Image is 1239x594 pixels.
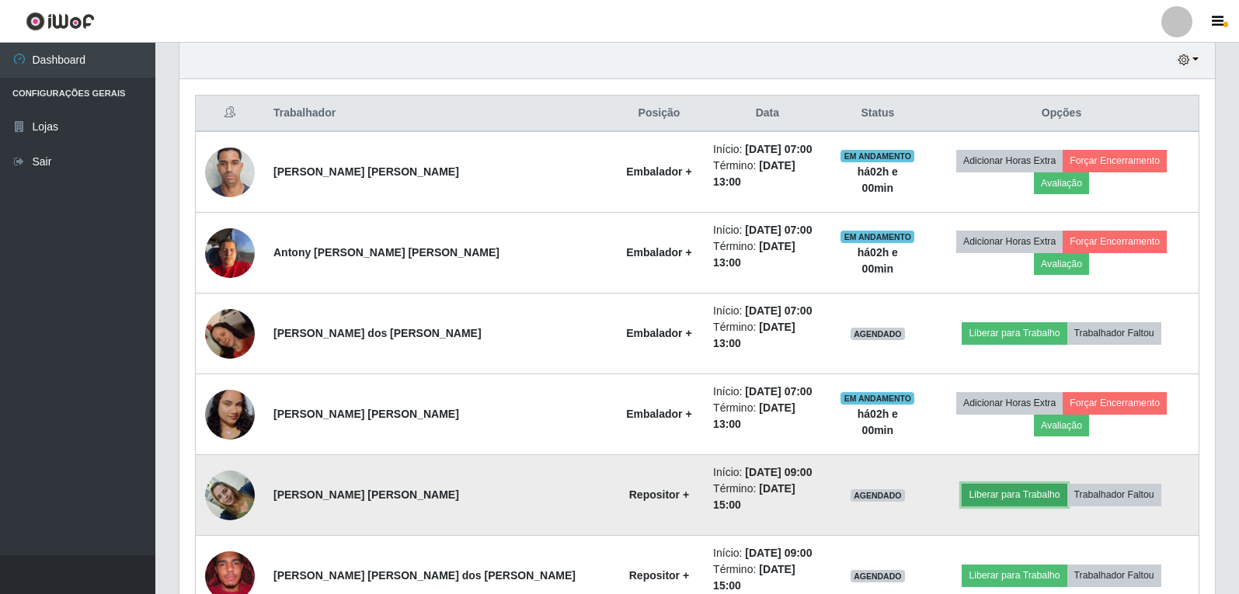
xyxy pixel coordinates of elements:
button: Liberar para Trabalho [962,484,1067,505]
strong: há 02 h e 00 min [858,408,898,436]
img: 1757628452070.jpeg [205,359,255,469]
time: [DATE] 07:00 [745,143,812,155]
img: 1757951720954.jpeg [205,462,255,528]
button: Avaliação [1034,172,1089,194]
strong: [PERSON_NAME] [PERSON_NAME] [273,165,459,178]
button: Forçar Encerramento [1063,392,1167,414]
strong: [PERSON_NAME] [PERSON_NAME] dos [PERSON_NAME] [273,569,576,582]
span: EM ANDAMENTO [841,231,914,243]
strong: Repositor + [629,569,689,582]
button: Trabalhador Faltou [1067,484,1161,505]
strong: [PERSON_NAME] [PERSON_NAME] [273,488,459,501]
strong: Embalador + [626,165,691,178]
button: Adicionar Horas Extra [956,231,1063,252]
button: Adicionar Horas Extra [956,150,1063,172]
button: Forçar Encerramento [1063,150,1167,172]
li: Início: [713,384,822,400]
button: Forçar Encerramento [1063,231,1167,252]
th: Data [704,96,831,132]
li: Término: [713,158,822,190]
strong: Embalador + [626,246,691,259]
li: Término: [713,481,822,513]
time: [DATE] 09:00 [745,547,812,559]
strong: há 02 h e 00 min [858,165,898,194]
img: 1698511606496.jpeg [205,139,255,205]
li: Início: [713,222,822,238]
span: AGENDADO [851,328,905,340]
li: Início: [713,545,822,561]
button: Liberar para Trabalho [962,322,1067,344]
button: Trabalhador Faltou [1067,322,1161,344]
li: Início: [713,303,822,319]
li: Término: [713,238,822,271]
strong: há 02 h e 00 min [858,246,898,275]
li: Término: [713,319,822,352]
span: AGENDADO [851,570,905,582]
strong: [PERSON_NAME] dos [PERSON_NAME] [273,327,482,339]
li: Início: [713,464,822,481]
button: Adicionar Horas Extra [956,392,1063,414]
strong: Antony [PERSON_NAME] [PERSON_NAME] [273,246,499,259]
th: Status [831,96,924,132]
th: Opções [924,96,1199,132]
button: Avaliação [1034,415,1089,436]
img: 1757607689501.jpeg [205,300,255,366]
time: [DATE] 07:00 [745,304,812,317]
th: Trabalhador [264,96,614,132]
strong: Embalador + [626,408,691,420]
time: [DATE] 07:00 [745,224,812,236]
strong: Embalador + [626,327,691,339]
li: Término: [713,400,822,432]
strong: [PERSON_NAME] [PERSON_NAME] [273,408,459,420]
span: EM ANDAMENTO [841,150,914,162]
button: Liberar para Trabalho [962,564,1067,586]
span: AGENDADO [851,489,905,502]
img: 1757435455970.jpeg [205,220,255,286]
time: [DATE] 07:00 [745,385,812,398]
th: Posição [614,96,704,132]
li: Início: [713,141,822,158]
img: CoreUI Logo [26,12,95,31]
span: EM ANDAMENTO [841,392,914,405]
button: Trabalhador Faltou [1067,564,1161,586]
time: [DATE] 09:00 [745,466,812,478]
strong: Repositor + [629,488,689,501]
button: Avaliação [1034,253,1089,275]
li: Término: [713,561,822,594]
